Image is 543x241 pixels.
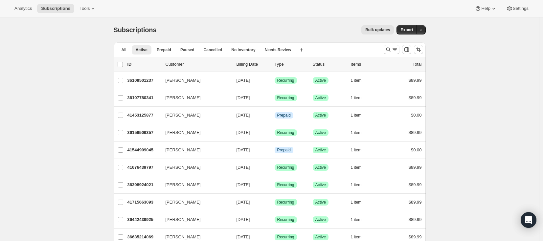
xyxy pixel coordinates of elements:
div: 36156506357[PERSON_NAME][DATE]SuccessRecurringSuccessActive1 item$89.99 [127,128,422,137]
span: Active [315,113,326,118]
span: $0.00 [411,113,422,118]
p: 41453125877 [127,112,160,119]
span: Cancelled [204,47,222,53]
span: Subscriptions [41,6,70,11]
span: [DATE] [237,234,250,239]
div: IDCustomerBilling DateTypeStatusItemsTotal [127,61,422,68]
p: 41544909045 [127,147,160,153]
p: 36108501237 [127,77,160,84]
button: [PERSON_NAME] [162,214,227,225]
span: [PERSON_NAME] [166,112,201,119]
span: Paused [180,47,194,53]
span: 1 item [351,78,362,83]
p: 36442439925 [127,216,160,223]
button: [PERSON_NAME] [162,75,227,86]
span: Tools [79,6,90,11]
span: Active [315,165,326,170]
span: [PERSON_NAME] [166,182,201,188]
span: Active [136,47,147,53]
span: [DATE] [237,113,250,118]
div: 36398924021[PERSON_NAME][DATE]SuccessRecurringSuccessActive1 item$89.99 [127,180,422,189]
div: 41544909045[PERSON_NAME][DATE]InfoPrepaidSuccessActive1 item$0.00 [127,145,422,155]
span: [PERSON_NAME] [166,77,201,84]
p: 36398924021 [127,182,160,188]
span: All [122,47,126,53]
span: Prepaid [277,113,291,118]
button: 1 item [351,215,369,224]
span: [DATE] [237,78,250,83]
span: Active [315,200,326,205]
span: [PERSON_NAME] [166,234,201,240]
span: 1 item [351,234,362,240]
span: Active [315,95,326,100]
span: 1 item [351,200,362,205]
span: 1 item [351,95,362,100]
span: Recurring [277,78,294,83]
button: [PERSON_NAME] [162,162,227,173]
span: [DATE] [237,95,250,100]
button: 1 item [351,180,369,189]
span: Active [315,234,326,240]
span: Needs Review [265,47,291,53]
span: 1 item [351,113,362,118]
div: 41453125877[PERSON_NAME][DATE]InfoPrepaidSuccessActive1 item$0.00 [127,111,422,120]
span: 1 item [351,217,362,222]
span: Prepaid [277,147,291,153]
button: Create new view [296,45,307,55]
span: [PERSON_NAME] [166,95,201,101]
span: Prepaid [157,47,171,53]
span: Active [315,78,326,83]
button: 1 item [351,163,369,172]
span: $89.99 [409,217,422,222]
span: $89.99 [409,182,422,187]
span: No inventory [231,47,255,53]
p: 36635214069 [127,234,160,240]
p: 41715663093 [127,199,160,206]
span: $0.00 [411,147,422,152]
span: Active [315,147,326,153]
span: [PERSON_NAME] [166,164,201,171]
span: $89.99 [409,95,422,100]
button: Bulk updates [361,25,394,34]
button: Search and filter results [384,45,399,54]
span: [DATE] [237,165,250,170]
span: Recurring [277,200,294,205]
span: Recurring [277,234,294,240]
span: Recurring [277,182,294,187]
span: [DATE] [237,200,250,205]
button: 1 item [351,111,369,120]
button: Tools [76,4,100,13]
span: $89.99 [409,165,422,170]
span: [PERSON_NAME] [166,216,201,223]
button: 1 item [351,128,369,137]
p: Customer [166,61,231,68]
div: Type [275,61,307,68]
span: Recurring [277,130,294,135]
button: Export [396,25,417,34]
span: Settings [513,6,529,11]
button: Help [471,4,501,13]
button: 1 item [351,198,369,207]
p: ID [127,61,160,68]
span: Help [481,6,490,11]
span: 1 item [351,165,362,170]
span: [DATE] [237,147,250,152]
p: 36107780341 [127,95,160,101]
button: 1 item [351,76,369,85]
button: [PERSON_NAME] [162,197,227,208]
span: [DATE] [237,130,250,135]
button: Settings [502,4,532,13]
p: 36156506357 [127,129,160,136]
span: Subscriptions [114,26,157,33]
span: [PERSON_NAME] [166,147,201,153]
button: [PERSON_NAME] [162,93,227,103]
span: $89.99 [409,200,422,205]
span: [DATE] [237,217,250,222]
div: 36442439925[PERSON_NAME][DATE]SuccessRecurringSuccessActive1 item$89.99 [127,215,422,224]
span: $89.99 [409,130,422,135]
div: Items [351,61,384,68]
button: [PERSON_NAME] [162,127,227,138]
div: 41676439797[PERSON_NAME][DATE]SuccessRecurringSuccessActive1 item$89.99 [127,163,422,172]
div: Open Intercom Messenger [521,212,536,228]
p: Total [413,61,421,68]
